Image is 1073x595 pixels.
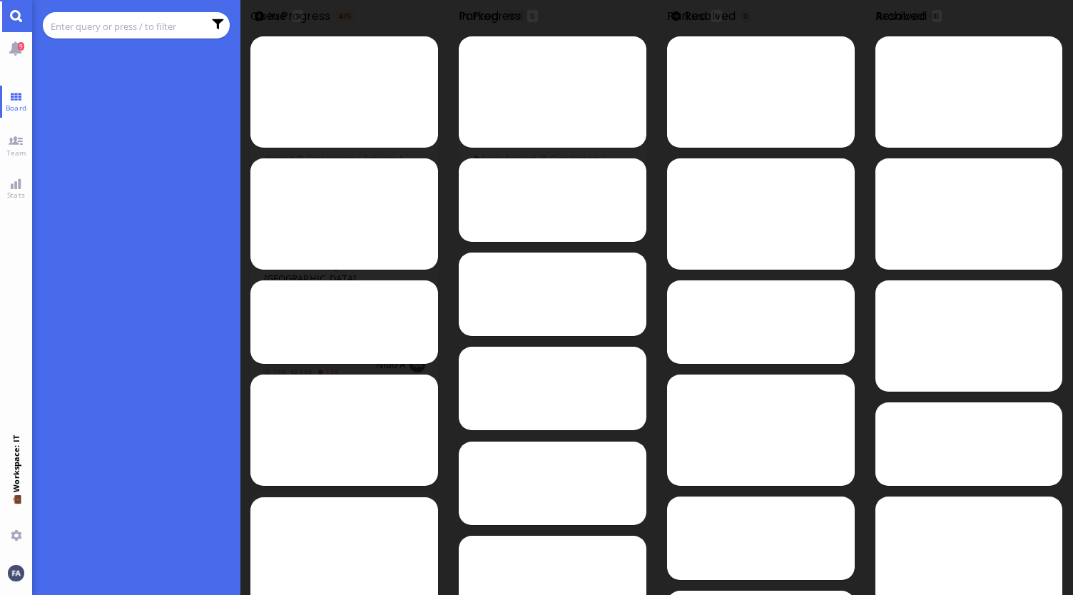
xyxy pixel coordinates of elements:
[530,11,534,21] span: 0
[875,8,932,24] span: Resolved
[667,8,711,24] span: Parked
[2,103,30,113] span: Board
[3,148,30,158] span: Team
[935,11,939,21] span: 0
[51,19,203,34] input: Enter query or press / to filter
[4,190,29,200] span: Stats
[8,565,24,581] img: You
[18,42,24,51] span: 9
[11,492,21,524] span: 💼 Workspace: IT
[715,11,719,21] span: 0
[296,11,300,21] span: 0
[459,8,526,24] span: In progress
[250,8,291,24] span: Queue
